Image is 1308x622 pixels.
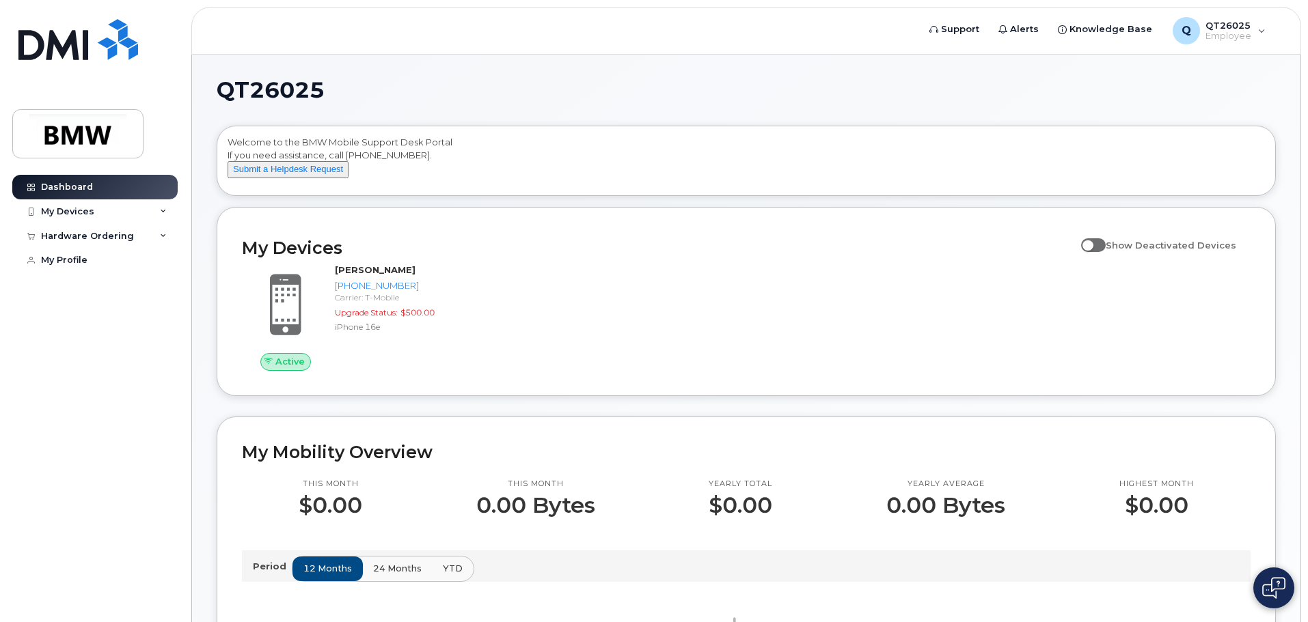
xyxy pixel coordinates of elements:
p: 0.00 Bytes [476,493,595,518]
p: $0.00 [299,493,362,518]
p: This month [476,479,595,490]
p: Yearly average [886,479,1005,490]
span: Show Deactivated Devices [1106,240,1236,251]
p: This month [299,479,362,490]
span: 24 months [373,562,422,575]
a: Active[PERSON_NAME][PHONE_NUMBER]Carrier: T-MobileUpgrade Status:$500.00iPhone 16e [242,264,482,370]
p: Highest month [1119,479,1194,490]
div: iPhone 16e [335,321,476,333]
span: Active [275,355,305,368]
p: $0.00 [709,493,772,518]
span: QT26025 [217,80,325,100]
span: YTD [443,562,463,575]
p: Yearly total [709,479,772,490]
input: Show Deactivated Devices [1081,232,1092,243]
strong: [PERSON_NAME] [335,264,415,275]
div: Carrier: T-Mobile [335,292,476,303]
div: [PHONE_NUMBER] [335,279,476,292]
img: Open chat [1262,577,1285,599]
p: $0.00 [1119,493,1194,518]
div: Welcome to the BMW Mobile Support Desk Portal If you need assistance, call [PHONE_NUMBER]. [228,136,1265,190]
p: 0.00 Bytes [886,493,1005,518]
h2: My Devices [242,238,1074,258]
span: $500.00 [400,307,435,317]
button: Submit a Helpdesk Request [228,161,349,178]
a: Submit a Helpdesk Request [228,163,349,174]
p: Period [253,560,292,573]
span: Upgrade Status: [335,307,398,317]
h2: My Mobility Overview [242,442,1251,462]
